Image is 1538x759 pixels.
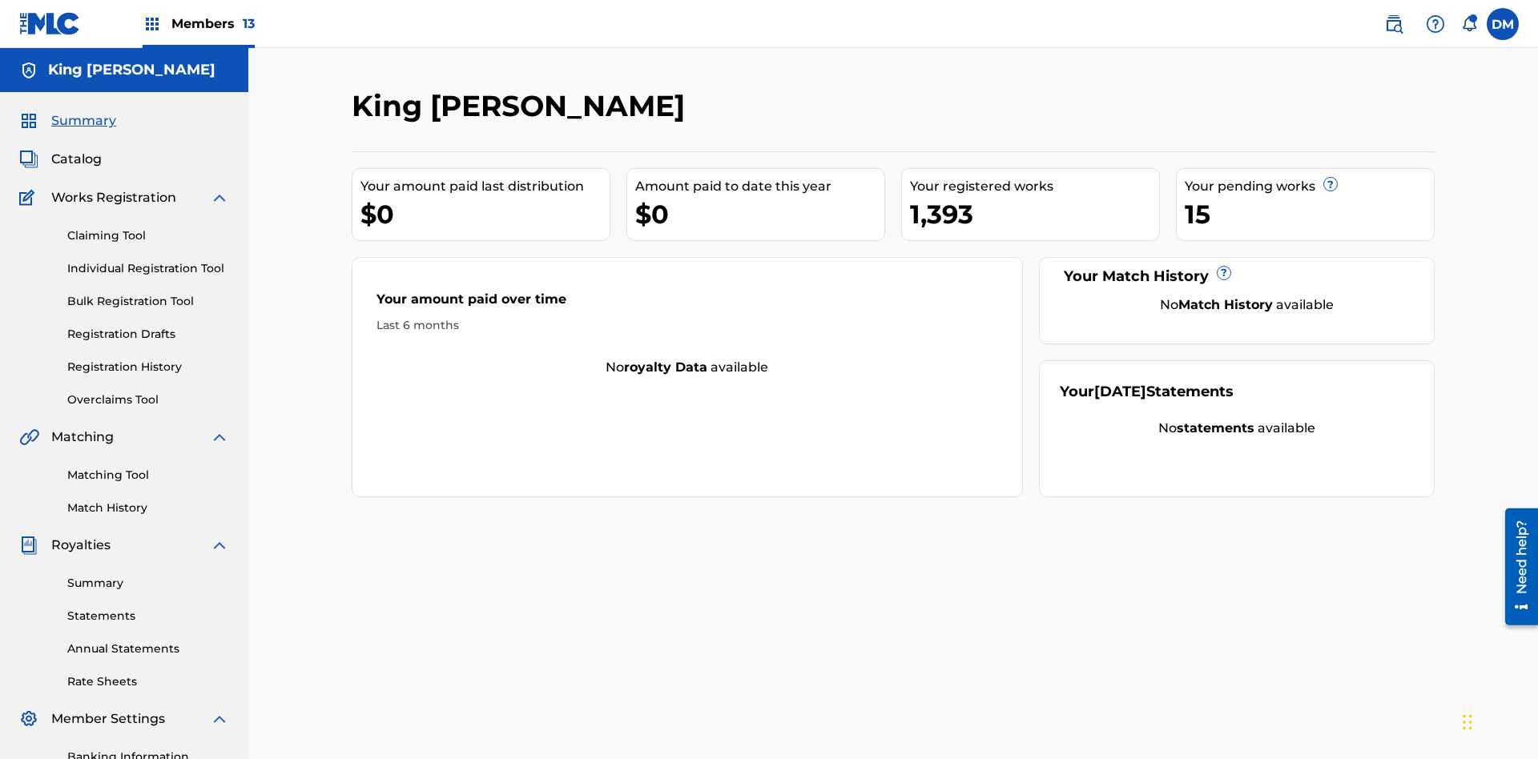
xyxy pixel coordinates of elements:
[635,177,884,196] div: Amount paid to date this year
[67,293,229,310] a: Bulk Registration Tool
[624,359,707,375] strong: royalty data
[19,188,40,207] img: Works Registration
[210,709,229,729] img: expand
[67,326,229,343] a: Registration Drafts
[1419,8,1451,40] div: Help
[51,150,102,169] span: Catalog
[910,196,1159,232] div: 1,393
[19,12,81,35] img: MLC Logo
[19,111,38,131] img: Summary
[67,608,229,624] a: Statements
[19,709,38,729] img: Member Settings
[67,673,229,690] a: Rate Sheets
[19,428,39,447] img: Matching
[67,392,229,408] a: Overclaims Tool
[1324,178,1337,191] span: ?
[171,14,255,33] span: Members
[210,188,229,207] img: expand
[67,500,229,516] a: Match History
[1487,8,1519,40] div: User Menu
[51,188,176,207] span: Works Registration
[360,196,610,232] div: $0
[48,61,215,79] h5: King McTesterson
[1378,8,1410,40] a: Public Search
[1080,295,1415,315] div: No available
[1461,16,1477,32] div: Notifications
[1060,266,1415,287] div: Your Match History
[19,150,38,169] img: Catalog
[67,359,229,375] a: Registration History
[352,88,693,124] h2: King [PERSON_NAME]
[51,428,114,447] span: Matching
[1094,383,1146,400] span: [DATE]
[376,290,998,317] div: Your amount paid over time
[1177,420,1254,436] strong: statements
[1060,381,1234,403] div: Your Statements
[67,641,229,657] a: Annual Statements
[67,227,229,244] a: Claiming Tool
[51,536,111,555] span: Royalties
[51,709,165,729] span: Member Settings
[19,61,38,80] img: Accounts
[1060,419,1415,438] div: No available
[635,196,884,232] div: $0
[67,260,229,277] a: Individual Registration Tool
[1493,502,1538,633] iframe: Resource Center
[1463,698,1472,746] div: Drag
[1458,682,1538,759] iframe: Chat Widget
[51,111,116,131] span: Summary
[1185,196,1434,232] div: 15
[1218,267,1230,279] span: ?
[1178,297,1273,312] strong: Match History
[210,428,229,447] img: expand
[910,177,1159,196] div: Your registered works
[67,575,229,592] a: Summary
[210,536,229,555] img: expand
[67,467,229,484] a: Matching Tool
[143,14,162,34] img: Top Rightsholders
[1384,14,1403,34] img: search
[243,16,255,31] span: 13
[352,358,1022,377] div: No available
[19,536,38,555] img: Royalties
[19,150,102,169] a: CatalogCatalog
[360,177,610,196] div: Your amount paid last distribution
[1185,177,1434,196] div: Your pending works
[1426,14,1445,34] img: help
[376,317,998,334] div: Last 6 months
[19,111,116,131] a: SummarySummary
